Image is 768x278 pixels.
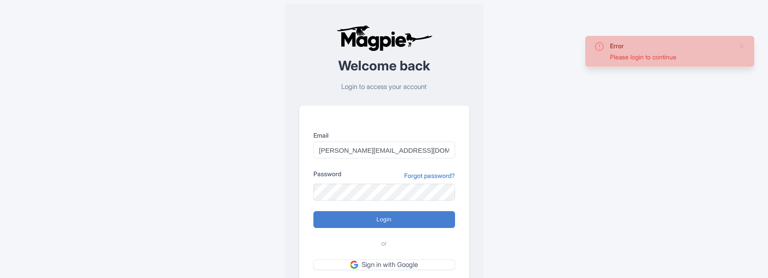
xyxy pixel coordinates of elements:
p: Login to access your account [299,82,469,92]
button: Close [738,41,745,52]
input: Login [313,211,455,228]
div: Error [610,41,731,50]
h2: Welcome back [299,58,469,73]
img: logo-ab69f6fb50320c5b225c76a69d11143b.png [334,25,434,51]
span: or [381,239,387,249]
img: google.svg [350,261,358,269]
div: Please login to continue [610,52,731,62]
label: Password [313,169,341,178]
a: Forgot password? [404,171,455,180]
label: Email [313,131,455,140]
input: you@example.com [313,142,455,158]
a: Sign in with Google [313,259,455,270]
